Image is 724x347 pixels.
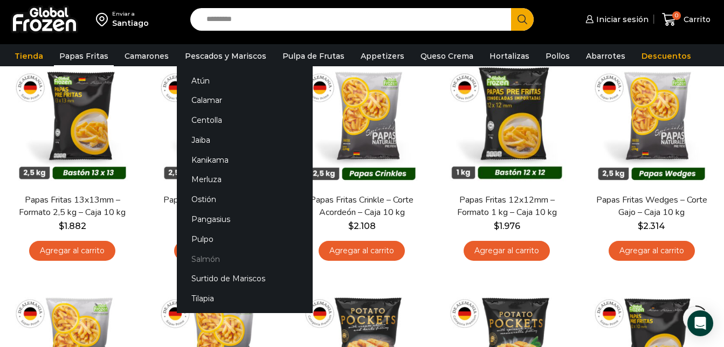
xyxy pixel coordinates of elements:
span: $ [638,221,643,231]
a: Agregar al carrito: “Papas Fritas Crinkle - Corte Acordeón - Caja 10 kg” [319,241,405,261]
div: Open Intercom Messenger [687,310,713,336]
div: Enviar a [112,10,149,18]
a: Hortalizas [484,46,535,66]
a: Tilapia [177,289,313,309]
a: Pulpo [177,229,313,249]
a: Agregar al carrito: “Papas Fritas 12x12mm - Formato 1 kg - Caja 10 kg” [464,241,550,261]
a: Agregar al carrito: “Papas Fritas 13x13mm - Formato 2,5 kg - Caja 10 kg” [29,241,115,261]
span: $ [494,221,499,231]
a: Papas Fritas Crinkle – Corte Acordeón – Caja 10 kg [304,194,420,219]
span: Iniciar sesión [594,14,649,25]
a: Calamar [177,91,313,110]
a: Jaiba [177,130,313,150]
a: 0 Carrito [659,7,713,32]
a: Descuentos [636,46,697,66]
a: Papas Fritas 7x7mm – Corte Bastón – Caja 10 kg [160,194,275,219]
a: Agregar al carrito: “Papas Fritas Wedges – Corte Gajo - Caja 10 kg” [609,241,695,261]
a: Iniciar sesión [583,9,649,30]
span: $ [348,221,354,231]
img: address-field-icon.svg [96,10,112,29]
div: Santiago [112,18,149,29]
a: Kanikama [177,150,313,170]
a: Papas Fritas Wedges – Corte Gajo – Caja 10 kg [594,194,709,219]
a: Pollos [540,46,575,66]
a: Tienda [9,46,49,66]
a: Merluza [177,170,313,190]
a: Surtido de Mariscos [177,269,313,289]
a: Centolla [177,110,313,130]
a: Pulpa de Frutas [277,46,350,66]
a: Papas Fritas 13x13mm – Formato 2,5 kg – Caja 10 kg [15,194,130,219]
span: $ [59,221,64,231]
a: Ostión [177,190,313,210]
a: Camarones [119,46,174,66]
a: Atún [177,71,313,91]
a: Appetizers [355,46,410,66]
bdi: 2.314 [638,221,665,231]
bdi: 1.882 [59,221,86,231]
a: Queso Crema [415,46,479,66]
a: Papas Fritas [54,46,114,66]
bdi: 1.976 [494,221,520,231]
a: Agregar al carrito: “Papas Fritas 7x7mm - Corte Bastón - Caja 10 kg” [174,241,260,261]
span: 0 [672,11,681,20]
button: Search button [511,8,534,31]
a: Papas Fritas 12x12mm – Formato 1 kg – Caja 10 kg [449,194,565,219]
a: Abarrotes [581,46,631,66]
span: Carrito [681,14,711,25]
bdi: 2.108 [348,221,376,231]
a: Pangasius [177,210,313,230]
a: Pescados y Mariscos [180,46,272,66]
a: Salmón [177,249,313,269]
